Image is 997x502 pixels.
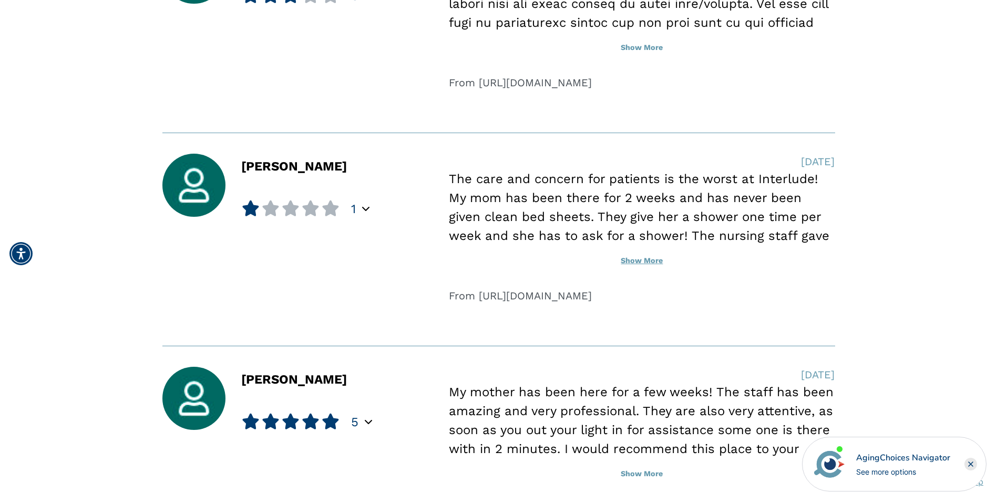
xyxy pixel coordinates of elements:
img: user_avatar.jpg [162,154,225,217]
button: Show More [449,36,835,59]
div: [DATE] [801,154,835,169]
div: Popover trigger [362,203,369,215]
button: Show More [449,249,835,273]
div: Close [964,458,977,470]
div: See more options [856,466,950,477]
div: Accessibility Menu [9,242,33,265]
div: [DATE] [801,367,835,383]
img: user_avatar.jpg [162,367,225,430]
div: From [URL][DOMAIN_NAME] [449,288,835,304]
div: My mother has been here for a few weeks! The staff has been amazing and very professional. They a... [449,383,835,477]
div: Popover trigger [365,416,372,428]
img: avatar [811,446,847,482]
div: From [URL][DOMAIN_NAME] [449,75,835,91]
button: Show More [449,463,835,486]
span: 5 [351,414,358,430]
div: [PERSON_NAME] [241,160,347,217]
div: AgingChoices Navigator [856,451,950,464]
span: 1 [351,201,356,217]
div: The care and concern for patients is the worst at Interlude! My mom has been there for 2 weeks an... [449,169,835,378]
div: [PERSON_NAME] [241,373,347,430]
